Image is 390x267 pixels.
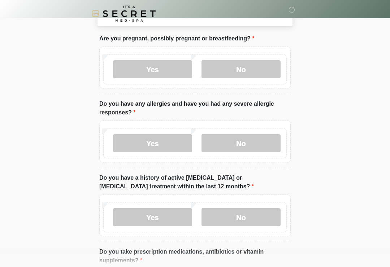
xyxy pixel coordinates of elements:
label: Do you have a history of active [MEDICAL_DATA] or [MEDICAL_DATA] treatment within the last 12 mon... [99,174,291,191]
label: No [201,134,281,152]
label: No [201,60,281,78]
label: Yes [113,208,192,226]
label: Do you take prescription medications, antibiotics or vitamin supplements? [99,248,291,265]
label: Yes [113,60,192,78]
img: It's A Secret Med Spa Logo [92,5,156,22]
label: Yes [113,134,192,152]
label: Are you pregnant, possibly pregnant or breastfeeding? [99,34,254,43]
label: Do you have any allergies and have you had any severe allergic responses? [99,100,291,117]
label: No [201,208,281,226]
